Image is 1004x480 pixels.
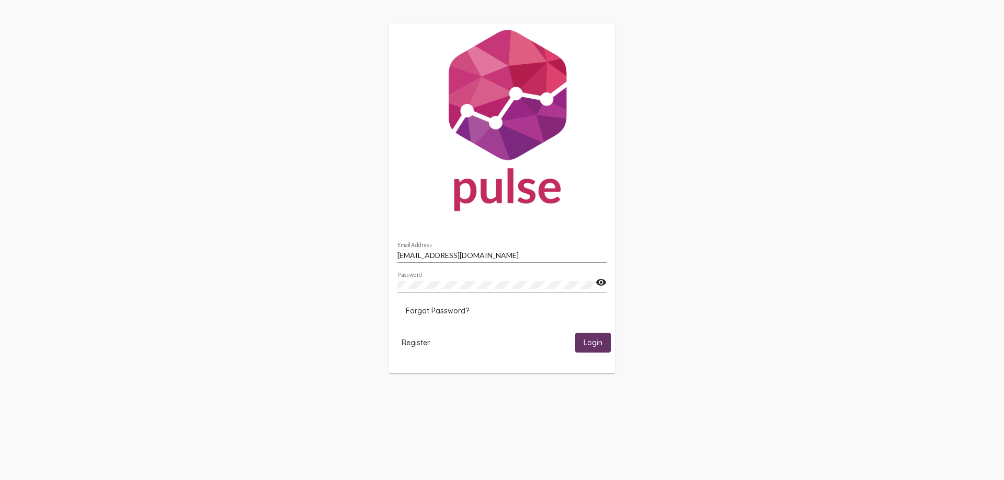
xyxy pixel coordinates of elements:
mat-icon: visibility [596,276,607,289]
button: Forgot Password? [397,301,477,320]
span: Register [402,338,430,347]
button: Login [575,333,611,352]
button: Register [393,333,438,352]
span: Login [584,338,602,348]
span: Forgot Password? [406,306,469,315]
img: Pulse For Good Logo [389,24,615,221]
